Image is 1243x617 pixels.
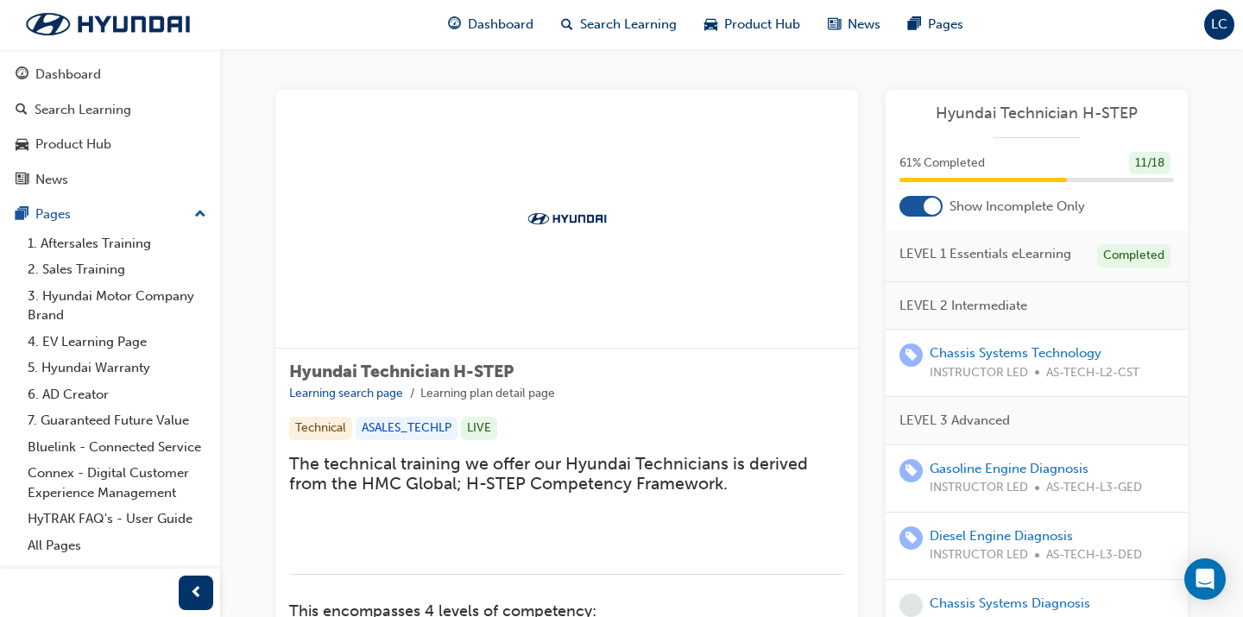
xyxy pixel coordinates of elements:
a: Chassis Systems Technology [930,345,1101,361]
a: news-iconNews [814,7,894,42]
a: 5. Hyundai Warranty [21,355,213,381]
div: 11 / 18 [1129,152,1170,175]
div: Technical [289,417,352,440]
a: 4. EV Learning Page [21,329,213,356]
span: prev-icon [190,582,203,604]
span: LC [1211,15,1227,35]
span: 61 % Completed [899,154,985,173]
span: guage-icon [448,14,461,35]
img: Trak [9,6,207,42]
a: 6. AD Creator [21,381,213,408]
a: All Pages [21,532,213,559]
a: pages-iconPages [894,7,977,42]
a: Chassis Systems Diagnosis [930,595,1090,611]
span: learningRecordVerb_ENROLL-icon [899,526,923,550]
span: LEVEL 3 Advanced [899,411,1010,431]
span: The technical training we offer our Hyundai Technicians is derived from the HMC Global; H-STEP Co... [289,454,812,494]
a: Learning search page [289,386,403,400]
span: news-icon [16,173,28,188]
a: Hyundai Technician H-STEP [899,104,1174,123]
span: learningRecordVerb_ENROLL-icon [899,343,923,367]
span: Show Incomplete Only [950,197,1085,217]
a: Gasoline Engine Diagnosis [930,461,1088,476]
span: learningRecordVerb_ENROLL-icon [899,459,923,482]
span: INSTRUCTOR LED [930,545,1028,565]
span: Pages [928,15,963,35]
span: search-icon [16,103,28,118]
span: AS-TECH-L2-CST [1046,363,1139,383]
span: INSTRUCTOR LED [930,478,1028,498]
span: guage-icon [16,67,28,83]
a: Bluelink - Connected Service [21,434,213,461]
span: LEVEL 1 Essentials eLearning [899,244,1071,264]
a: News [7,164,213,196]
button: LC [1204,9,1234,40]
a: 7. Guaranteed Future Value [21,407,213,434]
span: news-icon [828,14,841,35]
a: Product Hub [7,129,213,161]
span: Dashboard [468,15,533,35]
a: car-iconProduct Hub [691,7,814,42]
span: search-icon [561,14,573,35]
a: 3. Hyundai Motor Company Brand [21,283,213,329]
a: 1. Aftersales Training [21,230,213,257]
span: AS-TECH-L3-DED [1046,545,1142,565]
span: AS-TECH-L3-GED [1046,478,1142,498]
a: Dashboard [7,59,213,91]
div: Product Hub [35,135,111,154]
li: Learning plan detail page [420,384,555,404]
div: Pages [35,205,71,224]
img: Trak [520,210,615,227]
span: up-icon [194,204,206,226]
a: Search Learning [7,94,213,126]
span: LEVEL 2 Intermediate [899,296,1027,316]
div: LIVE [461,417,497,440]
button: Pages [7,198,213,230]
span: Search Learning [580,15,677,35]
span: learningRecordVerb_NONE-icon [899,594,923,617]
div: News [35,170,68,190]
a: 2. Sales Training [21,256,213,283]
span: INSTRUCTOR LED [930,363,1028,383]
div: Open Intercom Messenger [1184,558,1226,600]
button: DashboardSearch LearningProduct HubNews [7,55,213,198]
span: News [848,15,880,35]
span: Product Hub [724,15,800,35]
div: Search Learning [35,100,131,120]
div: Completed [1097,244,1170,268]
a: HyTRAK FAQ's - User Guide [21,506,213,532]
a: Diesel Engine Diagnosis [930,528,1073,544]
span: pages-icon [16,207,28,223]
span: car-icon [704,14,717,35]
span: car-icon [16,137,28,153]
div: ASALES_TECHLP [356,417,457,440]
a: search-iconSearch Learning [547,7,691,42]
div: Dashboard [35,65,101,85]
span: pages-icon [908,14,921,35]
a: guage-iconDashboard [434,7,547,42]
a: Connex - Digital Customer Experience Management [21,460,213,506]
span: Hyundai Technician H-STEP [289,362,514,381]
